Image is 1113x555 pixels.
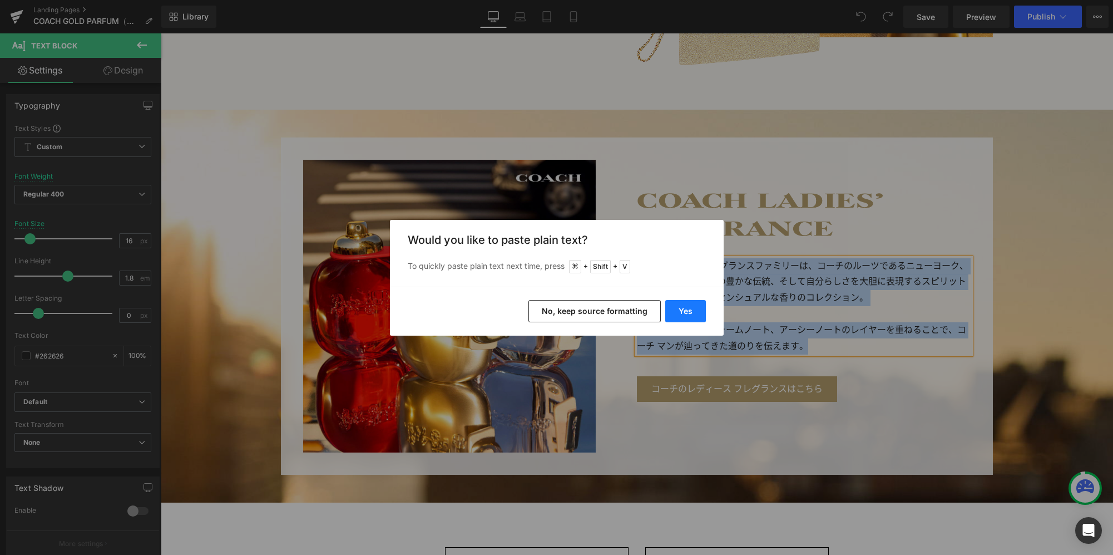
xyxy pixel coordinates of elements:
[665,300,706,322] button: Yes
[408,260,706,273] p: To quickly paste plain text next time, press
[476,225,810,273] p: 「コーチ マン」フレグランスファミリーは、コーチのルーツであるニューヨーク、クラフトマンシップの豊かな伝統、そして自分らしさを大胆に表現するスピリットを体現した、爽快でセンシュアルな香りのコレク...
[142,126,435,419] img: コーチ レディース フレグランス
[1075,517,1102,544] div: Open Intercom Messenger
[408,233,706,247] h3: Would you like to paste plain text?
[620,260,630,273] span: V
[476,343,676,369] a: コーチのレディース フレグランスはこちら
[528,300,661,322] button: No, keep source formatting
[491,350,662,361] span: コーチのレディース フレグランスはこちら
[583,261,588,272] span: +
[613,261,617,272] span: +
[484,514,668,544] a: お取扱い店舗はこちら
[476,289,810,321] p: シトラスノート、ウォームノート、アーシーノートのレイヤーを重ねることで、コーチ マンが辿ってきた道のりを伝えます。
[476,160,722,203] img: COACH LADIES' FRAGRANCE
[590,260,611,273] span: Shift
[284,514,468,544] a: ブランドページはこちら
